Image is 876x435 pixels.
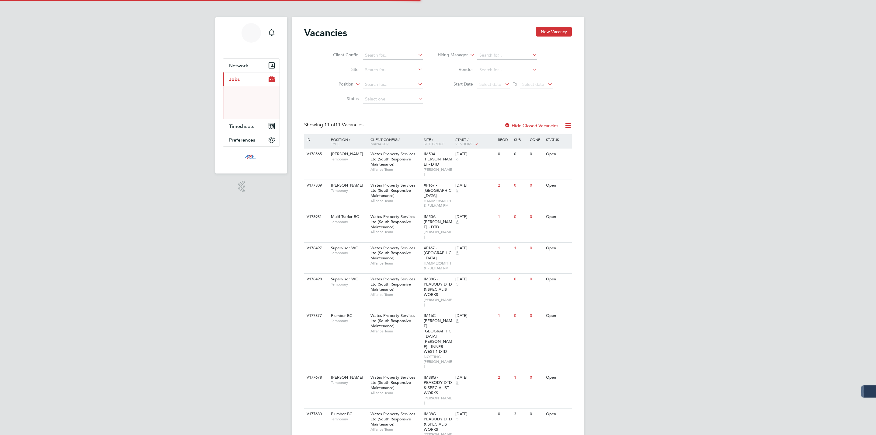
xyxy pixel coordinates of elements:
[305,372,326,383] div: V177678
[424,151,452,167] span: IM50A - [PERSON_NAME] - DTD
[496,149,512,160] div: 0
[331,219,367,224] span: Temporary
[544,274,571,285] div: Open
[324,96,359,101] label: Status
[370,230,421,234] span: Alliance Team
[229,123,254,129] span: Timesheets
[455,188,459,193] span: 5
[496,134,512,145] div: Reqd
[331,141,339,146] span: Type
[479,82,501,87] span: Select date
[223,119,280,133] button: Timesheets
[513,180,528,191] div: 0
[424,354,453,369] span: NOTTING [PERSON_NAME]
[223,86,280,119] div: Jobs
[363,95,423,103] input: Select one
[424,183,451,198] span: XF167 - [GEOGRAPHIC_DATA]
[513,409,528,420] div: 3
[544,409,571,420] div: Open
[331,375,363,380] span: [PERSON_NAME]
[536,27,572,37] button: New Vacancy
[324,52,359,58] label: Client Config
[424,276,452,297] span: IM38G - PEABODY DTD & SPECIALIST WORKS
[229,63,248,68] span: Network
[455,183,495,188] div: [DATE]
[370,167,421,172] span: Alliance Team
[331,318,367,323] span: Temporary
[331,188,367,193] span: Temporary
[496,243,512,254] div: 1
[528,274,544,285] div: 0
[496,211,512,223] div: 1
[331,282,367,287] span: Temporary
[370,313,415,328] span: Wates Property Services Ltd (South Responsive Maintenance)
[370,276,415,292] span: Wates Property Services Ltd (South Responsive Maintenance)
[223,153,280,163] a: Go to home page
[304,122,365,128] div: Showing
[424,167,453,177] span: [PERSON_NAME]
[513,149,528,160] div: 0
[246,29,257,37] span: GS
[305,211,326,223] div: V178981
[370,292,421,297] span: Alliance Team
[544,243,571,254] div: Open
[496,372,512,383] div: 2
[247,181,264,186] span: Powered by
[305,274,326,285] div: V178498
[331,411,352,416] span: Plumber BC
[528,409,544,420] div: 0
[455,157,459,162] span: 6
[331,276,358,282] span: Supervisor WC
[370,183,415,198] span: Wates Property Services Ltd (South Responsive Maintenance)
[331,245,358,251] span: Supervisor WC
[424,198,453,208] span: HAMMERSMITH & FULHAM RM
[424,313,452,354] span: IM16C - [PERSON_NAME][GEOGRAPHIC_DATA][PERSON_NAME] - INNER WEST 1 DTD
[223,45,280,52] span: George Stacey
[324,122,363,128] span: 11 Vacancies
[522,82,544,87] span: Select date
[229,137,255,143] span: Preferences
[544,180,571,191] div: Open
[528,149,544,160] div: 0
[370,261,421,266] span: Alliance Team
[433,52,468,58] label: Hiring Manager
[370,329,421,334] span: Alliance Team
[424,245,451,261] span: XF167 - [GEOGRAPHIC_DATA]
[243,153,260,163] img: mmpconsultancy-logo-retina.png
[455,152,495,157] div: [DATE]
[331,251,367,255] span: Temporary
[424,297,453,307] span: [PERSON_NAME]
[496,310,512,321] div: 1
[363,66,423,74] input: Search for...
[331,183,363,188] span: [PERSON_NAME]
[528,310,544,321] div: 0
[370,198,421,203] span: Alliance Team
[370,245,415,261] span: Wates Property Services Ltd (South Responsive Maintenance)
[513,211,528,223] div: 0
[455,318,459,324] span: 5
[370,411,415,427] span: Wates Property Services Ltd (South Responsive Maintenance)
[544,134,571,145] div: Status
[369,134,422,149] div: Client Config /
[363,80,423,89] input: Search for...
[304,27,347,39] h2: Vacancies
[424,230,453,239] span: [PERSON_NAME]
[544,310,571,321] div: Open
[496,274,512,285] div: 2
[455,375,495,380] div: [DATE]
[455,277,495,282] div: [DATE]
[238,181,264,192] a: Powered byEngage
[528,134,544,145] div: Conf
[247,186,264,191] span: Engage
[370,427,421,432] span: Alliance Team
[424,411,452,432] span: IM38G - PEABODY DTD & SPECIALIST WORKS
[504,123,558,128] label: Hide Closed Vacancies
[513,134,528,145] div: Sub
[305,310,326,321] div: V177877
[544,211,571,223] div: Open
[370,151,415,167] span: Wates Property Services Ltd (South Responsive Maintenance)
[229,76,240,82] span: Jobs
[477,51,537,60] input: Search for...
[513,243,528,254] div: 1
[513,310,528,321] div: 0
